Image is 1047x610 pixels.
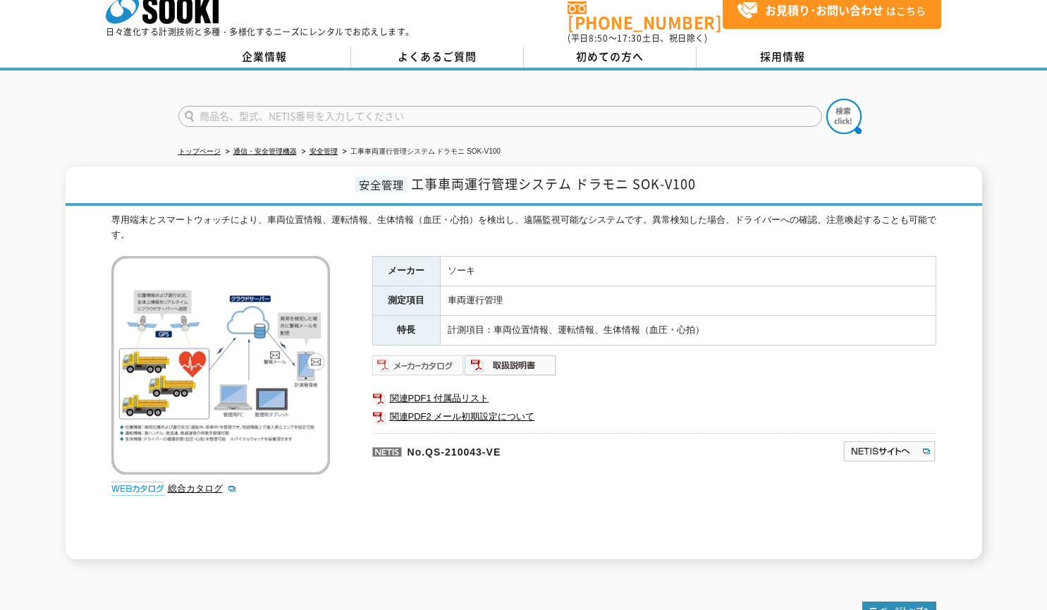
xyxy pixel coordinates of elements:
[617,32,642,44] span: 17:30
[465,363,557,374] a: 取扱説明書
[576,49,644,64] span: 初めての方へ
[440,257,936,286] td: ソーキ
[372,363,465,374] a: メーカーカタログ
[765,1,883,18] strong: お見積り･お問い合わせ
[111,213,936,243] div: 専用端末とスマートウォッチにより、車両位置情報、運転情報、生体情報（血圧・心拍）を検出し、遠隔監視可能なシステムです。異常検知した場合、ドライバーへの確認、注意喚起することも可能です。
[355,176,408,193] span: 安全管理
[372,354,465,377] img: メーカーカタログ
[440,286,936,316] td: 車両運行管理
[340,145,501,159] li: 工事車両運行管理システム ドラモニ SOK-V100
[372,389,936,408] a: 関連PDF1 付属品リスト
[465,354,557,377] img: 取扱説明書
[111,482,164,496] img: webカタログ
[178,147,221,155] a: トップページ
[826,99,862,134] img: btn_search.png
[843,440,936,463] img: NETISサイトへ
[372,286,440,316] th: 測定項目
[568,1,723,30] a: [PHONE_NUMBER]
[310,147,338,155] a: 安全管理
[440,316,936,346] td: 計測項目：車両位置情報、運転情報、生体情報（血圧・心拍）
[233,147,297,155] a: 通信・安全管理機器
[372,408,936,426] a: 関連PDF2 メール初期設定について
[168,483,237,494] a: 総合カタログ
[568,32,707,44] span: (平日 ～ 土日、祝日除く)
[372,316,440,346] th: 特長
[372,257,440,286] th: メーカー
[589,32,608,44] span: 8:50
[111,256,330,475] img: 工事車両運行管理システム ドラモニ SOK-V100
[106,28,415,36] p: 日々進化する計測技術と多種・多様化するニーズにレンタルでお応えします。
[524,47,697,68] a: 初めての方へ
[411,174,696,193] span: 工事車両運行管理システム ドラモニ SOK-V100
[697,47,869,68] a: 採用情報
[372,433,706,467] p: No.QS-210043-VE
[178,47,351,68] a: 企業情報
[178,106,822,127] input: 商品名、型式、NETIS番号を入力してください
[351,47,524,68] a: よくあるご質問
